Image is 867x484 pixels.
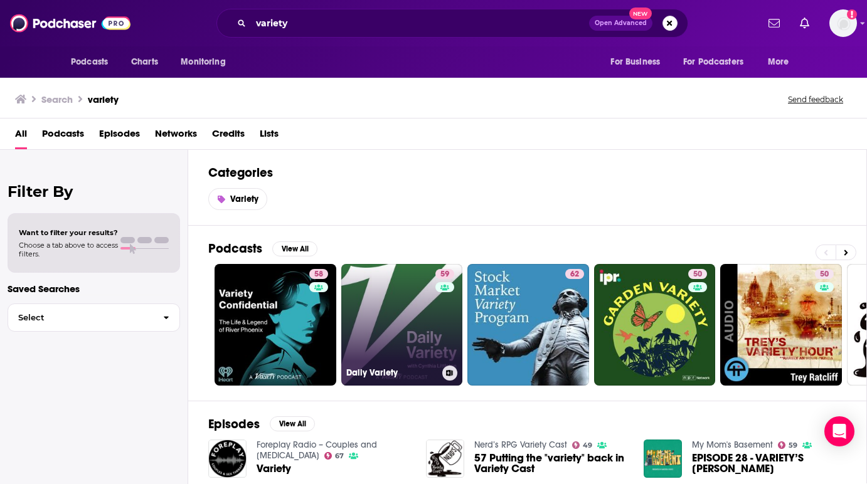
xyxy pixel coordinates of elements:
[570,268,579,281] span: 62
[208,165,846,181] h2: Categories
[309,269,328,279] a: 58
[257,463,291,474] a: Variety
[789,443,797,448] span: 59
[19,241,118,258] span: Choose a tab above to access filters.
[208,241,317,256] a: PodcastsView All
[216,9,688,38] div: Search podcasts, credits, & more...
[335,453,344,459] span: 67
[208,241,262,256] h2: Podcasts
[155,124,197,149] a: Networks
[683,53,743,71] span: For Podcasters
[829,9,857,37] button: Show profile menu
[131,53,158,71] span: Charts
[692,453,846,474] span: EPISODE 28 - VARIETY’S [PERSON_NAME]
[784,94,847,105] button: Send feedback
[572,441,593,449] a: 49
[257,439,377,461] a: Foreplay Radio – Couples and Sex Therapy
[341,264,463,386] a: 59Daily Variety
[99,124,140,149] a: Episodes
[829,9,857,37] img: User Profile
[688,269,707,279] a: 50
[123,50,166,74] a: Charts
[565,269,584,279] a: 62
[815,269,834,279] a: 50
[763,13,785,34] a: Show notifications dropdown
[346,367,437,378] h3: Daily Variety
[324,452,344,460] a: 67
[212,124,245,149] a: Credits
[795,13,814,34] a: Show notifications dropdown
[181,53,225,71] span: Monitoring
[41,93,73,105] h3: Search
[208,439,247,478] img: Variety
[474,453,629,474] a: 57 Putting the "variety" back in Variety Cast
[824,416,854,446] div: Open Intercom Messenger
[675,50,762,74] button: open menu
[260,124,279,149] a: Lists
[215,264,336,386] a: 58
[314,268,323,281] span: 58
[602,50,676,74] button: open menu
[8,283,180,295] p: Saved Searches
[230,194,258,204] span: Variety
[10,11,130,35] img: Podchaser - Follow, Share and Rate Podcasts
[629,8,652,19] span: New
[829,9,857,37] span: Logged in as jillgoldstein
[440,268,449,281] span: 59
[610,53,660,71] span: For Business
[778,441,798,449] a: 59
[208,188,267,210] a: Variety
[692,439,773,450] a: My Mom's Basement
[644,439,682,478] img: EPISODE 28 - VARIETY’S JUSTIN KROLL
[426,439,464,478] img: 57 Putting the "variety" back in Variety Cast
[692,453,846,474] a: EPISODE 28 - VARIETY’S JUSTIN KROLL
[8,182,180,201] h2: Filter By
[71,53,108,71] span: Podcasts
[8,313,153,322] span: Select
[62,50,124,74] button: open menu
[15,124,27,149] a: All
[88,93,119,105] h3: variety
[720,264,842,386] a: 50
[42,124,84,149] a: Podcasts
[270,416,315,431] button: View All
[847,9,857,19] svg: Add a profile image
[172,50,242,74] button: open menu
[208,416,260,432] h2: Episodes
[693,268,702,281] span: 50
[474,439,567,450] a: Nerd’s RPG Variety Cast
[820,268,829,281] span: 50
[759,50,805,74] button: open menu
[467,264,589,386] a: 62
[435,269,454,279] a: 59
[583,443,592,448] span: 49
[594,264,716,386] a: 50
[251,13,589,33] input: Search podcasts, credits, & more...
[208,416,315,432] a: EpisodesView All
[19,228,118,237] span: Want to filter your results?
[272,241,317,256] button: View All
[589,16,652,31] button: Open AdvancedNew
[8,303,180,332] button: Select
[768,53,789,71] span: More
[595,20,647,26] span: Open Advanced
